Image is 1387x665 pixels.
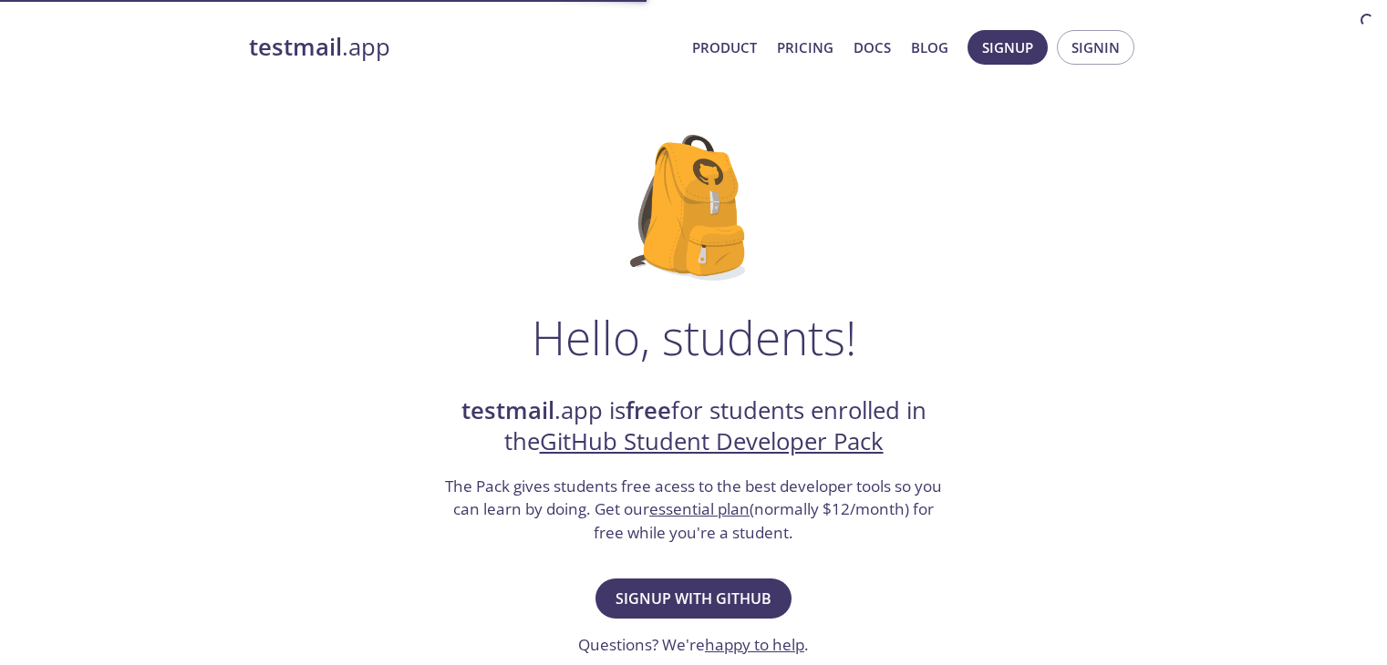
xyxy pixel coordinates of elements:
[777,36,833,59] a: Pricing
[540,425,884,457] a: GitHub Student Developer Pack
[626,394,671,426] strong: free
[249,32,678,63] a: testmail.app
[968,30,1048,65] button: Signup
[854,36,891,59] a: Docs
[1071,36,1120,59] span: Signin
[692,36,757,59] a: Product
[595,578,792,619] button: Signup with GitHub
[982,36,1033,59] span: Signup
[705,634,804,655] a: happy to help
[249,31,342,63] strong: testmail
[443,475,945,545] h3: The Pack gives students free acess to the best developer tools so you can learn by doing. Get our...
[578,633,809,657] h3: Questions? We're .
[911,36,948,59] a: Blog
[461,394,554,426] strong: testmail
[630,135,757,281] img: github-student-backpack.png
[616,586,771,611] span: Signup with GitHub
[1057,30,1134,65] button: Signin
[532,310,856,364] h1: Hello, students!
[649,498,750,519] a: essential plan
[443,395,945,458] h2: .app is for students enrolled in the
